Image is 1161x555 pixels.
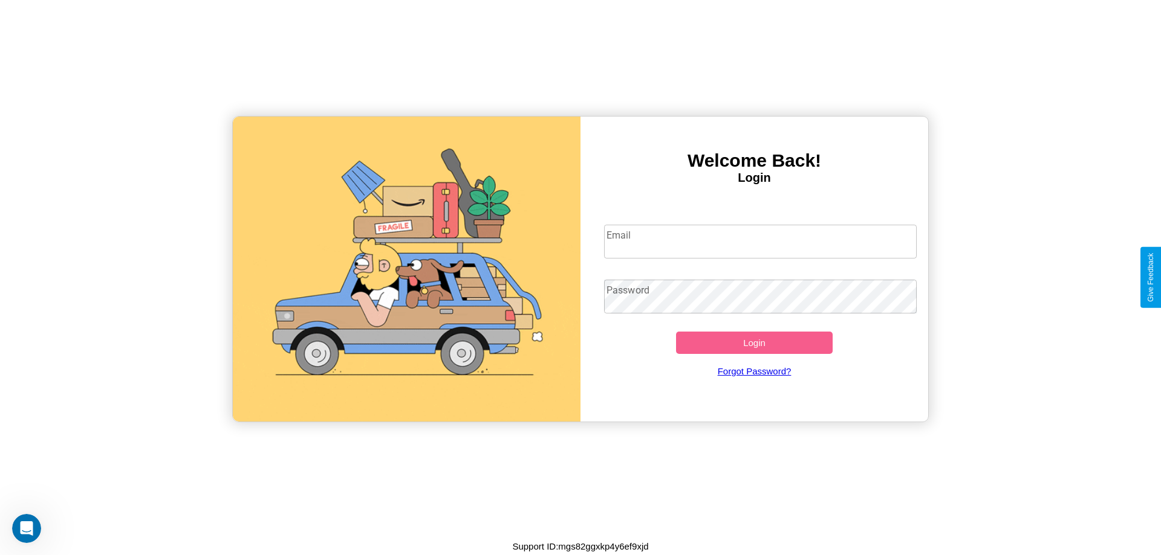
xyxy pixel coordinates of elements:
[512,538,648,554] p: Support ID: mgs82ggxkp4y6ef9xjd
[676,332,833,354] button: Login
[233,117,580,422] img: gif
[580,150,928,171] h3: Welcome Back!
[598,354,911,388] a: Forgot Password?
[12,514,41,543] iframe: Intercom live chat
[580,171,928,185] h4: Login
[1146,253,1155,302] div: Give Feedback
